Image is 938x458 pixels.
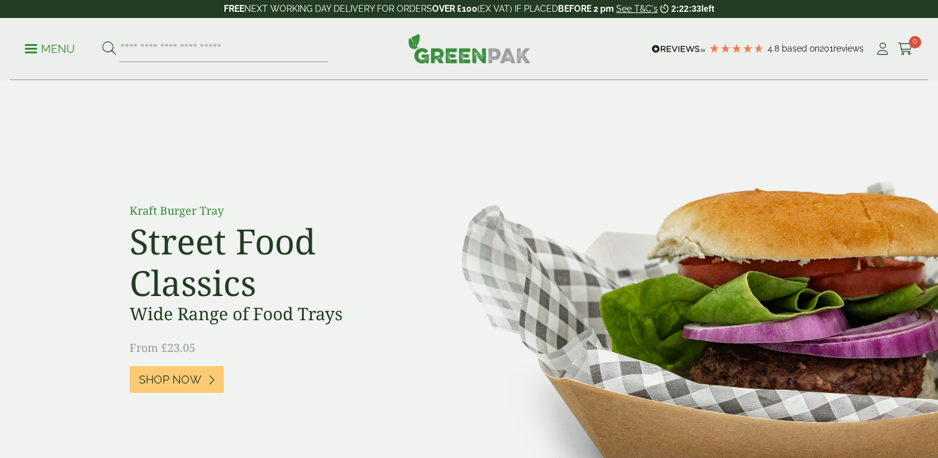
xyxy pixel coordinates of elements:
img: REVIEWS.io [652,45,706,53]
a: Shop Now [130,366,224,393]
span: left [701,4,714,14]
span: From £23.05 [130,340,195,355]
a: 0 [898,40,913,58]
a: Menu [25,42,75,54]
span: 201 [820,43,833,53]
p: Menu [25,42,75,56]
strong: BEFORE 2 pm [558,4,614,14]
span: Based on [782,43,820,53]
i: Cart [898,43,913,55]
p: Kraft Burger Tray [130,202,409,219]
span: 2:22:33 [671,4,701,14]
h2: Street Food Classics [130,220,409,303]
a: See T&C's [616,4,658,14]
i: My Account [875,43,890,55]
h3: Wide Range of Food Trays [130,303,409,325]
span: Shop Now [139,373,201,387]
span: 0 [909,36,921,48]
span: reviews [833,43,864,53]
strong: OVER £100 [432,4,477,14]
strong: FREE [224,4,244,14]
img: GreenPak Supplies [408,34,531,63]
div: 4.79 Stars [709,43,764,54]
span: 4.8 [768,43,782,53]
